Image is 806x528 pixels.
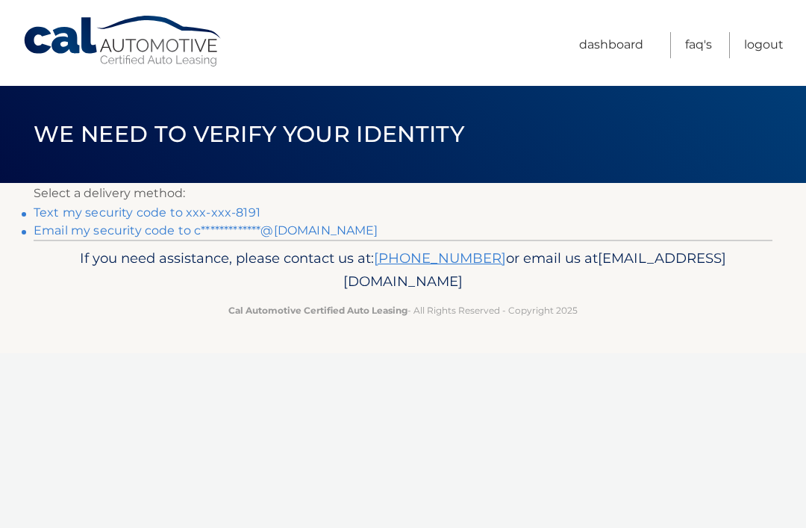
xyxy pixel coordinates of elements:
a: [PHONE_NUMBER] [374,249,506,267]
span: We need to verify your identity [34,120,464,148]
strong: Cal Automotive Certified Auto Leasing [228,305,407,316]
a: Dashboard [579,32,643,58]
a: Logout [744,32,784,58]
p: Select a delivery method: [34,183,772,204]
a: Text my security code to xxx-xxx-8191 [34,205,260,220]
a: FAQ's [685,32,712,58]
a: Cal Automotive [22,15,224,68]
p: - All Rights Reserved - Copyright 2025 [56,302,750,318]
p: If you need assistance, please contact us at: or email us at [56,246,750,294]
